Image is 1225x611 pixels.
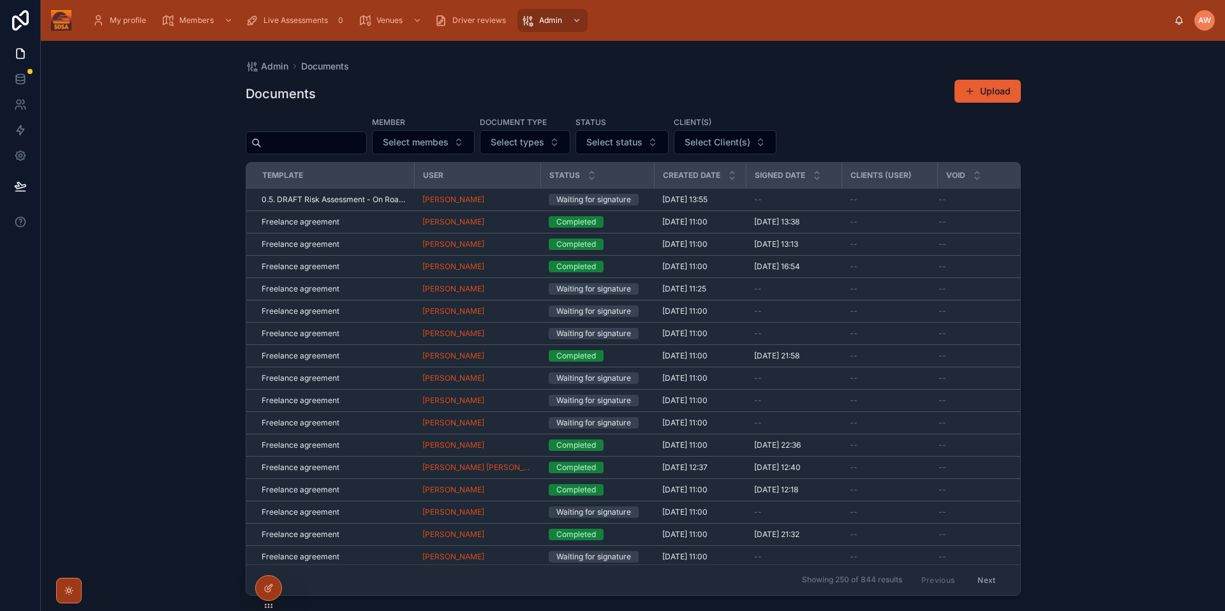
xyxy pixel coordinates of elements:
[674,116,711,128] label: Client(s)
[754,261,835,272] a: [DATE] 16:54
[939,351,946,361] span: --
[850,351,930,361] a: --
[422,552,484,562] a: [PERSON_NAME]
[549,417,647,429] a: Waiting for signature
[246,60,288,73] a: Admin
[662,395,739,406] a: [DATE] 11:00
[422,351,533,361] a: [PERSON_NAME]
[954,80,1021,103] button: Upload
[422,239,533,249] a: [PERSON_NAME]
[754,418,835,428] a: --
[662,440,708,450] span: [DATE] 11:00
[939,239,1018,249] a: --
[262,373,339,383] span: Freelance agreement
[939,306,946,316] span: --
[850,195,930,205] a: --
[556,239,596,250] div: Completed
[850,284,857,294] span: --
[662,485,739,495] a: [DATE] 11:00
[754,552,762,562] span: --
[939,217,1018,227] a: --
[754,529,835,540] a: [DATE] 21:32
[422,284,533,294] a: [PERSON_NAME]
[662,529,708,540] span: [DATE] 11:00
[754,217,799,227] span: [DATE] 13:38
[662,418,708,428] span: [DATE] 11:00
[355,9,428,32] a: Venues
[422,195,484,205] a: [PERSON_NAME]
[179,15,214,26] span: Members
[549,194,647,205] a: Waiting for signature
[754,195,762,205] span: --
[850,418,857,428] span: --
[850,261,930,272] a: --
[754,217,835,227] a: [DATE] 13:38
[662,507,739,517] a: [DATE] 11:00
[939,529,1018,540] a: --
[422,217,484,227] span: [PERSON_NAME]
[556,484,596,496] div: Completed
[549,395,647,406] a: Waiting for signature
[754,395,835,406] a: --
[662,507,708,517] span: [DATE] 11:00
[939,529,946,540] span: --
[422,418,533,428] a: [PERSON_NAME]
[539,15,562,26] span: Admin
[556,439,596,451] div: Completed
[662,485,708,495] span: [DATE] 11:00
[850,328,857,339] span: --
[802,575,902,585] span: Showing 250 of 844 results
[422,485,533,495] a: [PERSON_NAME]
[674,130,776,154] button: Select Button
[850,284,930,294] a: --
[422,195,533,205] a: [PERSON_NAME]
[754,284,762,294] span: --
[262,462,407,473] a: Freelance agreement
[51,10,71,31] img: App logo
[158,9,239,32] a: Members
[422,239,484,249] a: [PERSON_NAME]
[946,170,965,180] span: Void
[82,6,1174,34] div: scrollable content
[422,462,533,473] span: [PERSON_NAME] [PERSON_NAME]
[422,351,484,361] a: [PERSON_NAME]
[549,283,647,295] a: Waiting for signature
[422,485,484,495] a: [PERSON_NAME]
[754,462,801,473] span: [DATE] 12:40
[586,136,642,149] span: Select status
[939,217,946,227] span: --
[662,284,739,294] a: [DATE] 11:25
[662,462,708,473] span: [DATE] 12:37
[754,395,762,406] span: --
[262,170,303,180] span: Template
[422,395,484,406] span: [PERSON_NAME]
[549,372,647,384] a: Waiting for signature
[662,306,739,316] a: [DATE] 11:00
[333,13,348,28] div: 0
[662,373,739,383] a: [DATE] 11:00
[939,328,946,339] span: --
[262,328,339,339] span: Freelance agreement
[850,217,857,227] span: --
[262,485,339,495] span: Freelance agreement
[262,418,339,428] span: Freelance agreement
[969,570,1004,590] button: Next
[480,130,570,154] button: Select Button
[262,328,407,339] a: Freelance agreement
[422,440,484,450] a: [PERSON_NAME]
[939,351,1018,361] a: --
[422,261,533,272] a: [PERSON_NAME]
[850,170,912,180] span: Clients (User)
[754,552,835,562] a: --
[939,462,946,473] span: --
[662,351,739,361] a: [DATE] 11:00
[662,552,708,562] span: [DATE] 11:00
[939,328,1018,339] a: --
[422,507,533,517] a: [PERSON_NAME]
[850,239,930,249] a: --
[480,116,547,128] label: Document type
[939,239,946,249] span: --
[422,373,484,383] a: [PERSON_NAME]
